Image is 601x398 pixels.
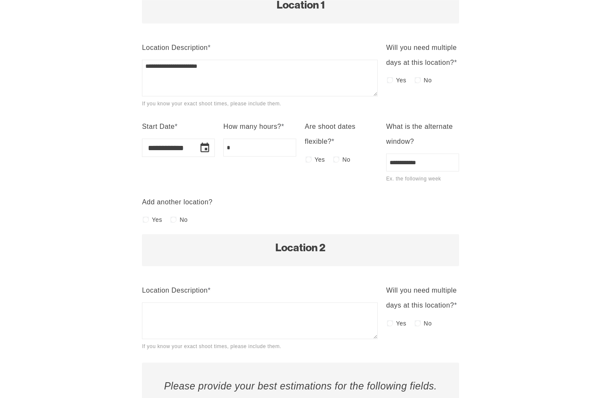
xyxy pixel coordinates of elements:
[305,123,355,145] span: Are shoot dates flexible?
[386,176,441,182] span: Ex. the following week
[306,157,312,163] input: Yes
[386,44,457,66] span: Will you need multiple days at this location?
[415,77,421,83] input: No
[333,157,339,163] input: No
[387,77,393,83] input: Yes
[142,302,378,339] textarea: Location Description*If you know your exact shoot times, please include them.
[142,139,192,157] input: Date field for Start Date
[396,317,406,329] span: Yes
[424,74,432,86] span: No
[142,101,281,107] span: If you know your exact shoot times, please include them.
[179,214,188,226] span: No
[315,154,325,166] span: Yes
[142,60,378,96] textarea: Location Description*If you know your exact shoot times, please include them.
[170,217,176,223] input: No
[396,74,406,86] span: Yes
[142,198,212,206] span: Add another location?
[143,217,149,223] input: Yes
[150,243,451,253] h2: Location 2
[223,139,296,157] input: How many hours?*
[415,320,421,326] input: No
[142,44,208,51] span: Location Description
[342,154,350,166] span: No
[142,343,281,349] span: If you know your exact shoot times, please include them.
[386,287,457,309] span: Will you need multiple days at this location?
[152,214,162,226] span: Yes
[424,317,432,329] span: No
[387,320,393,326] input: Yes
[386,123,453,145] span: What is the alternate window?
[386,154,459,171] input: What is the alternate window?Ex. the following week
[142,123,175,130] span: Start Date
[196,139,214,157] button: Choose date, selected date is Oct 11, 2025
[223,123,281,130] span: How many hours?
[164,381,437,392] em: Please provide your best estimations for the following fields.
[142,287,208,294] span: Location Description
